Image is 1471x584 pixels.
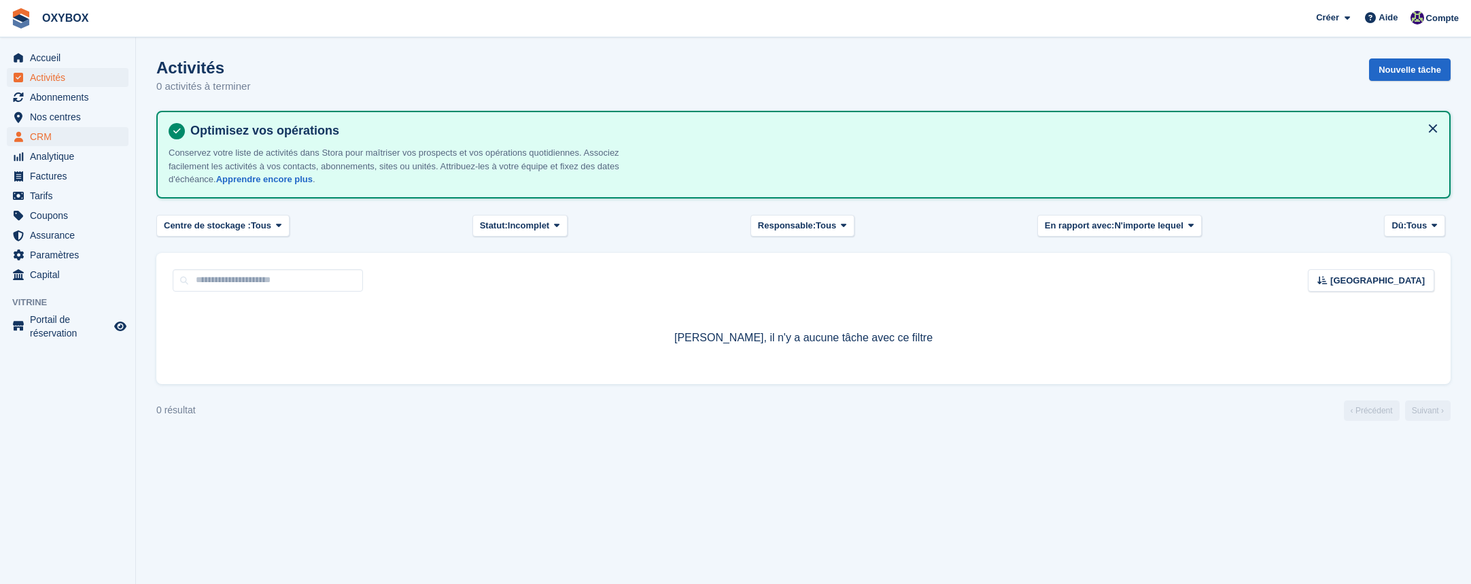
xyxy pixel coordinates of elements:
a: menu [7,265,128,284]
span: N'importe lequel [1114,219,1183,233]
span: Activités [30,68,111,87]
span: Statut: [480,219,508,233]
a: Précédent [1344,400,1400,421]
div: 0 résultat [156,403,196,417]
h1: Activités [156,58,250,77]
span: Accueil [30,48,111,67]
span: Tous [251,219,271,233]
a: Apprendre encore plus [216,174,313,184]
span: CRM [30,127,111,146]
a: menu [7,68,128,87]
a: menu [7,127,128,146]
a: menu [7,245,128,264]
a: OXYBOX [37,7,94,29]
a: menu [7,88,128,107]
p: Conservez votre liste de activités dans Stora pour maîtriser vos prospects et vos opérations quot... [169,146,644,186]
a: menu [7,147,128,166]
span: Vitrine [12,296,135,309]
a: menu [7,186,128,205]
p: 0 activités à terminer [156,79,250,95]
nav: Page [1341,400,1453,421]
span: Nos centres [30,107,111,126]
span: Créer [1316,11,1339,24]
span: Aide [1379,11,1398,24]
button: Centre de stockage : Tous [156,215,290,237]
a: menu [7,206,128,225]
span: Factures [30,167,111,186]
span: Coupons [30,206,111,225]
span: Tous [816,219,836,233]
a: Boutique d'aperçu [112,318,128,334]
a: menu [7,313,128,340]
span: Assurance [30,226,111,245]
span: Compte [1426,12,1459,25]
h4: Optimisez vos opérations [185,123,1438,139]
span: En rapport avec: [1045,219,1115,233]
span: Responsable: [758,219,816,233]
a: menu [7,48,128,67]
button: Dû: Tous [1384,215,1445,237]
span: Analytique [30,147,111,166]
img: Yoann REGAL [1411,11,1424,24]
span: Portail de réservation [30,313,111,340]
span: Dû: [1391,219,1406,233]
a: menu [7,226,128,245]
a: menu [7,107,128,126]
a: Suivant [1405,400,1451,421]
button: En rapport avec: N'importe lequel [1037,215,1202,237]
span: Incomplet [508,219,549,233]
p: [PERSON_NAME], il n'y a aucune tâche avec ce filtre [173,330,1434,346]
a: Nouvelle tâche [1369,58,1451,81]
span: Centre de stockage : [164,219,251,233]
span: Tous [1406,219,1427,233]
span: Abonnements [30,88,111,107]
img: stora-icon-8386f47178a22dfd0bd8f6a31ec36ba5ce8667c1dd55bd0f319d3a0aa187defe.svg [11,8,31,29]
span: Capital [30,265,111,284]
button: Statut: Incomplet [472,215,568,237]
button: Responsable: Tous [750,215,854,237]
span: [GEOGRAPHIC_DATA] [1330,274,1425,288]
span: Paramètres [30,245,111,264]
span: Tarifs [30,186,111,205]
a: menu [7,167,128,186]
